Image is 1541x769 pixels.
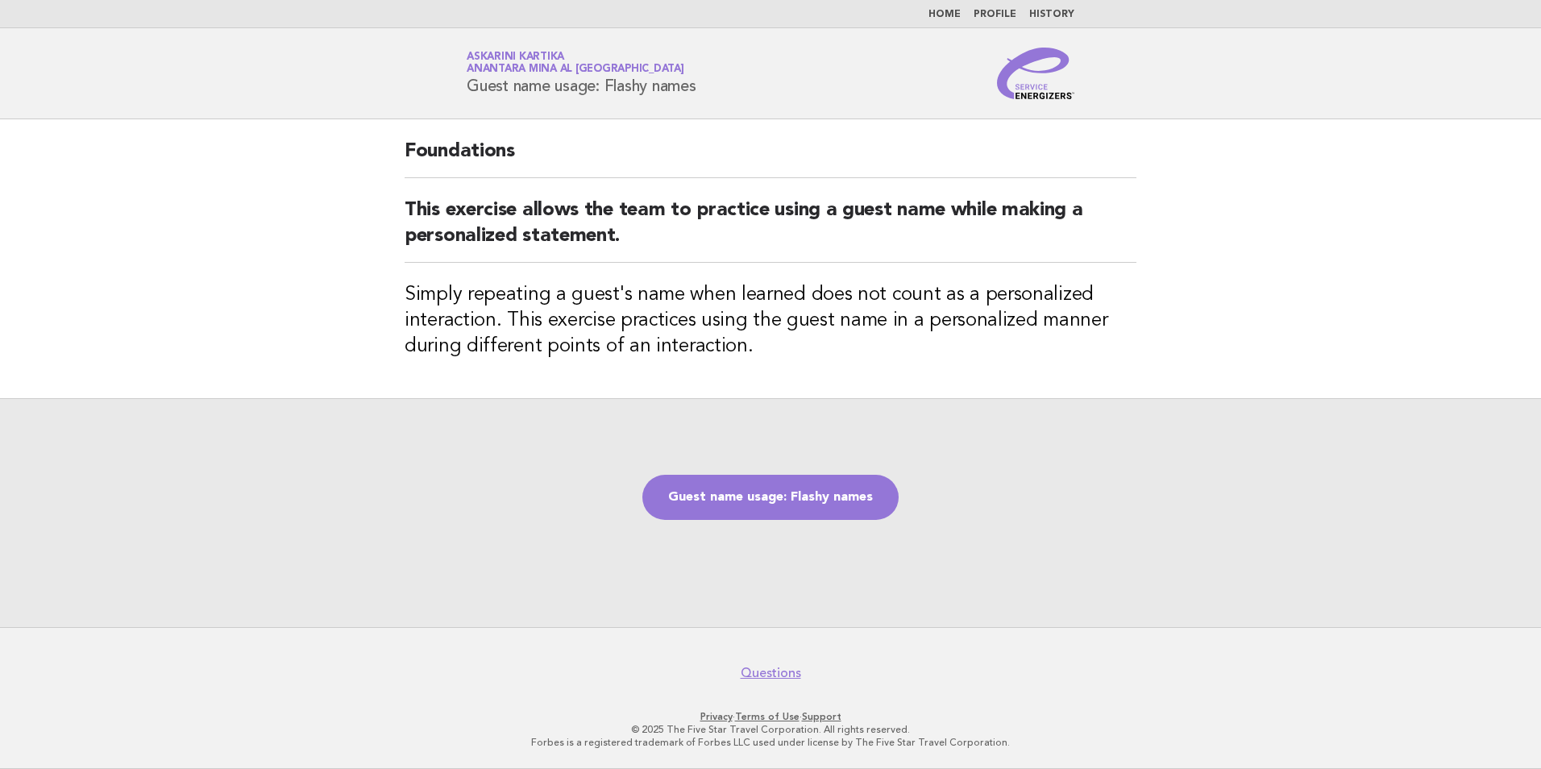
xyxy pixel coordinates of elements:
[467,64,684,75] span: Anantara Mina al [GEOGRAPHIC_DATA]
[405,139,1136,178] h2: Foundations
[642,475,899,520] a: Guest name usage: Flashy names
[928,10,961,19] a: Home
[700,711,733,722] a: Privacy
[997,48,1074,99] img: Service Energizers
[277,723,1264,736] p: © 2025 The Five Star Travel Corporation. All rights reserved.
[1029,10,1074,19] a: History
[467,52,684,74] a: Askarini KartikaAnantara Mina al [GEOGRAPHIC_DATA]
[735,711,800,722] a: Terms of Use
[277,736,1264,749] p: Forbes is a registered trademark of Forbes LLC used under license by The Five Star Travel Corpora...
[467,52,696,94] h1: Guest name usage: Flashy names
[277,710,1264,723] p: · ·
[974,10,1016,19] a: Profile
[802,711,841,722] a: Support
[405,197,1136,263] h2: This exercise allows the team to practice using a guest name while making a personalized statement.
[405,282,1136,360] h3: Simply repeating a guest's name when learned does not count as a personalized interaction. This e...
[741,665,801,681] a: Questions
